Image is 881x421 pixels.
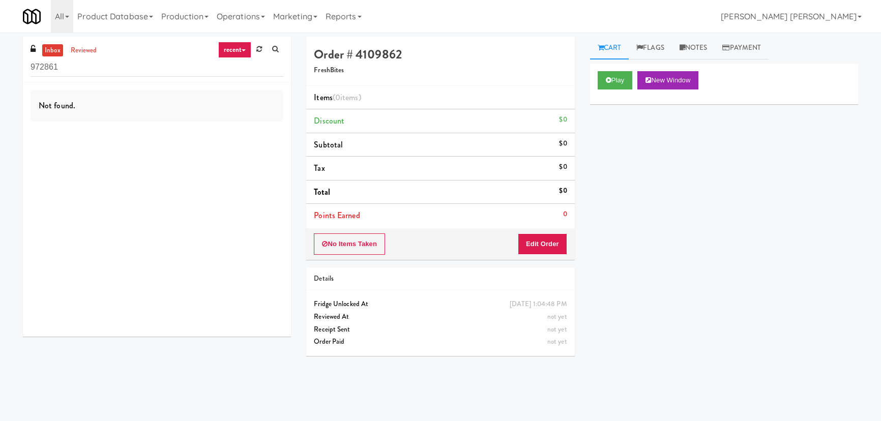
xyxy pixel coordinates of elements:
a: Cart [590,37,629,59]
span: Discount [314,115,344,127]
h5: FreshBites [314,67,567,74]
img: Micromart [23,8,41,25]
span: Points Earned [314,209,360,221]
span: Subtotal [314,139,343,151]
span: (0 ) [333,92,361,103]
button: New Window [637,71,698,89]
div: [DATE] 1:04:48 PM [510,298,567,311]
ng-pluralize: items [340,92,359,103]
div: Fridge Unlocked At [314,298,567,311]
div: Receipt Sent [314,323,567,336]
div: $0 [559,185,567,197]
a: recent [218,42,252,58]
span: Total [314,186,330,198]
a: reviewed [68,44,100,57]
div: 0 [563,208,567,221]
div: $0 [559,161,567,173]
input: Search vision orders [31,58,283,77]
button: No Items Taken [314,233,385,255]
div: Details [314,273,567,285]
a: Payment [715,37,769,59]
a: Notes [672,37,715,59]
div: Reviewed At [314,311,567,323]
span: not yet [547,337,567,346]
div: $0 [559,137,567,150]
a: inbox [42,44,63,57]
span: Items [314,92,361,103]
button: Edit Order [518,233,567,255]
h4: Order # 4109862 [314,48,567,61]
span: not yet [547,312,567,321]
span: not yet [547,324,567,334]
span: Not found. [39,100,75,111]
a: Flags [629,37,672,59]
div: Order Paid [314,336,567,348]
div: $0 [559,113,567,126]
button: Play [598,71,633,89]
span: Tax [314,162,325,174]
